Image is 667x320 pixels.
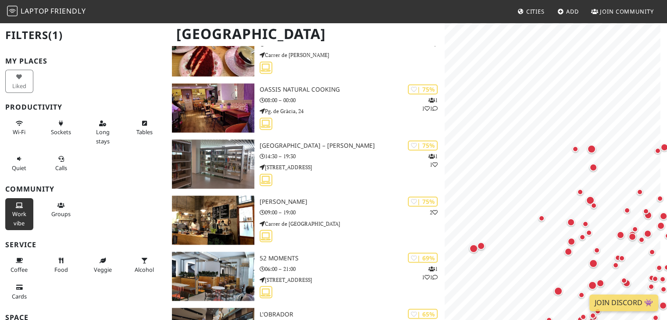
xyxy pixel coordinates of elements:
div: Map marker [643,208,653,219]
p: 06:00 – 21:00 [260,264,445,273]
div: Map marker [649,275,659,285]
div: Map marker [644,211,656,223]
p: [STREET_ADDRESS] [260,163,445,171]
div: Map marker [638,237,649,247]
a: Join Community [588,4,657,19]
p: 08:00 – 00:00 [260,96,445,104]
img: Espai Joliu [172,196,254,245]
button: Food [47,253,75,277]
h3: Service [5,241,161,249]
div: Map marker [615,255,625,265]
p: 2 [430,208,438,217]
div: Map marker [628,231,640,242]
p: Carrer de [GEOGRAPHIC_DATA] [260,219,445,228]
h3: Productivity [5,103,161,111]
div: | 75% [408,84,438,94]
div: Map marker [477,242,489,253]
h3: Oassis Natural Cooking [260,86,445,93]
div: Map marker [655,148,665,158]
a: Espai Joliu | 75% 2 [PERSON_NAME] 09:00 – 19:00 Carrer de [GEOGRAPHIC_DATA] [167,196,445,245]
div: Map marker [644,230,655,241]
a: Oassis Natural Cooking | 75% 111 Oassis Natural Cooking 08:00 – 00:00 Pg. de Gràcia, 24 [167,83,445,132]
button: Cards [5,280,33,303]
h3: [GEOGRAPHIC_DATA] – [PERSON_NAME] [260,142,445,149]
span: Video/audio calls [55,164,67,172]
p: 1 1 1 [422,96,438,113]
span: Stable Wi-Fi [13,128,25,136]
div: Map marker [619,255,629,266]
span: Long stays [96,128,110,145]
div: | 65% [408,309,438,319]
h1: [GEOGRAPHIC_DATA] [169,22,443,46]
div: | 75% [408,140,438,150]
div: Map marker [637,189,647,199]
div: Map marker [572,146,583,156]
div: Map marker [617,231,628,242]
button: Work vibe [5,198,33,230]
a: LaptopFriendly LaptopFriendly [7,4,86,19]
div: Map marker [652,276,663,286]
div: Map marker [586,230,596,240]
span: Quiet [12,164,26,172]
div: Map marker [591,203,601,213]
span: Power sockets [51,128,71,136]
button: Quiet [5,152,33,175]
span: Friendly [50,6,86,16]
h3: 52 moments [260,254,445,262]
a: Join Discord 👾 [589,295,658,311]
div: Map marker [613,262,623,273]
div: Map marker [656,265,667,275]
button: Groups [47,198,75,221]
a: Add [554,4,582,19]
div: Map marker [596,279,608,291]
p: Pg. de Gràcia, 24 [260,107,445,115]
div: Map marker [578,292,589,302]
div: Map marker [588,281,600,293]
img: Oassis Natural Cooking [172,83,254,132]
span: Coffee [11,266,28,274]
div: Map marker [623,279,634,291]
img: LaptopFriendly [7,6,18,16]
button: Calls [47,152,75,175]
button: Veggie [89,253,117,277]
span: Group tables [51,210,71,218]
button: Sockets [47,116,75,139]
div: Map marker [628,233,640,244]
button: Coffee [5,253,33,277]
div: Map marker [567,218,578,230]
div: Map marker [469,244,482,256]
span: Cities [526,7,545,15]
p: 1 1 1 [422,264,438,281]
div: Map marker [648,284,659,294]
div: Map marker [624,207,635,218]
a: Biblioteca Camp de l'Arpa – Caterina Albert | 75% 11 [GEOGRAPHIC_DATA] – [PERSON_NAME] 14:30 – 19... [167,139,445,188]
div: Map marker [621,277,631,288]
span: (1) [48,28,63,42]
h3: L'Obrador [260,310,445,318]
div: Map marker [582,221,593,231]
h3: My Places [5,57,161,65]
h3: [PERSON_NAME] [260,198,445,206]
div: Map marker [554,287,566,299]
img: Biblioteca Camp de l'Arpa – Caterina Albert [172,139,254,188]
span: Credit cards [12,292,27,300]
button: Long stays [89,116,117,148]
span: Laptop [21,6,49,16]
div: Map marker [577,189,588,199]
a: 52 moments | 69% 111 52 moments 06:00 – 21:00 [STREET_ADDRESS] [167,252,445,301]
p: 14:30 – 19:30 [260,152,445,160]
span: Food [54,266,68,274]
div: Map marker [589,164,601,175]
span: Add [566,7,579,15]
img: 52 moments [172,252,254,301]
div: Map marker [649,249,660,260]
button: Alcohol [130,253,158,277]
button: Tables [130,116,158,139]
div: Map marker [579,234,590,245]
span: Alcohol [135,266,154,274]
div: | 75% [408,196,438,206]
p: 09:00 – 19:00 [260,208,445,217]
div: Map marker [632,226,642,237]
div: Map marker [539,215,549,226]
a: Cities [514,4,548,19]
